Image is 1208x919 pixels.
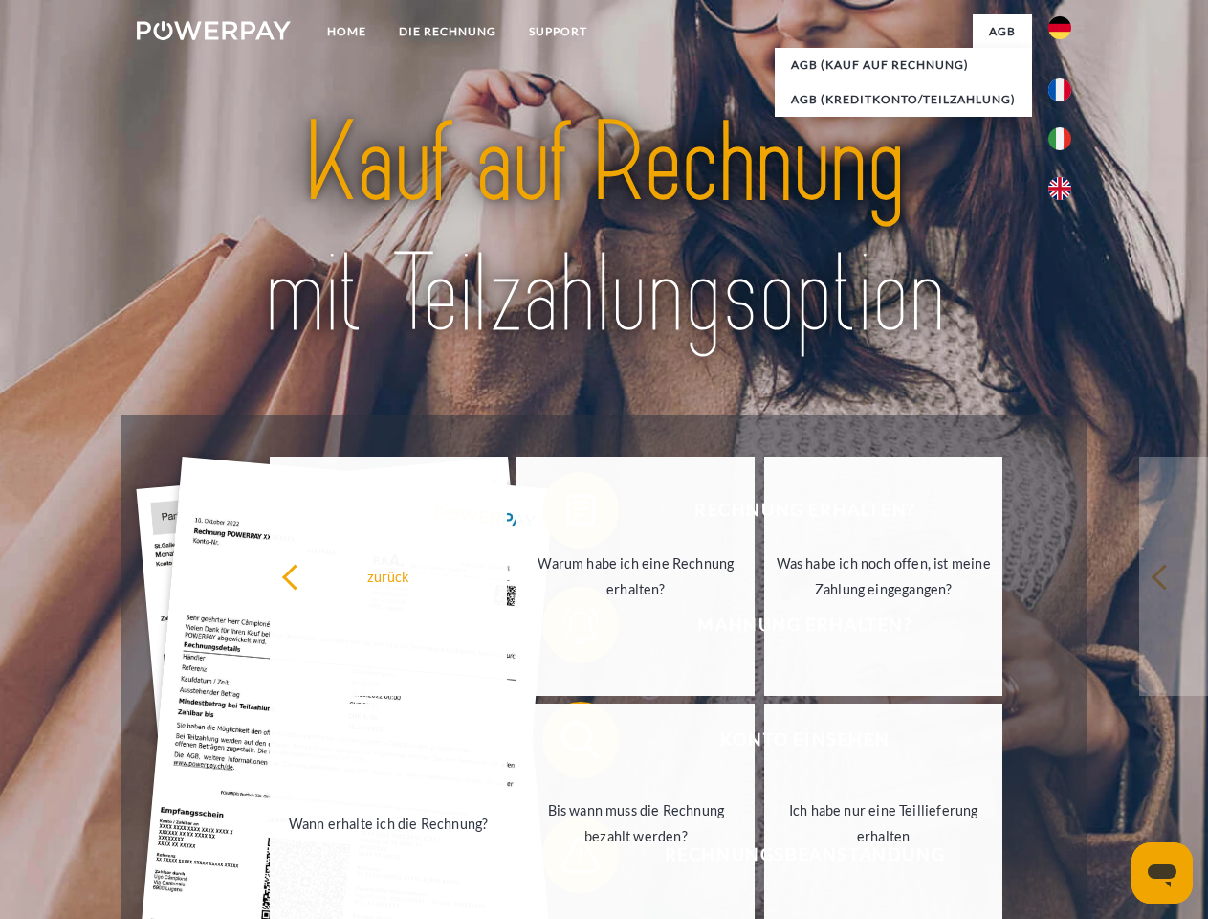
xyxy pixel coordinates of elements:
div: Was habe ich noch offen, ist meine Zahlung eingegangen? [776,550,991,602]
a: agb [973,14,1032,49]
div: Bis wann muss die Rechnung bezahlt werden? [528,797,743,849]
a: Was habe ich noch offen, ist meine Zahlung eingegangen? [764,457,1002,696]
img: it [1048,127,1071,150]
img: fr [1048,78,1071,101]
a: Home [311,14,383,49]
img: de [1048,16,1071,39]
img: title-powerpay_de.svg [183,92,1025,367]
iframe: Schaltfläche zum Öffnen des Messaging-Fensters [1131,842,1193,904]
div: zurück [281,563,496,589]
a: AGB (Kreditkonto/Teilzahlung) [775,82,1032,117]
a: SUPPORT [513,14,604,49]
div: Wann erhalte ich die Rechnung? [281,810,496,836]
img: en [1048,177,1071,200]
a: DIE RECHNUNG [383,14,513,49]
img: logo-powerpay-white.svg [137,21,291,40]
a: AGB (Kauf auf Rechnung) [775,48,1032,82]
div: Warum habe ich eine Rechnung erhalten? [528,550,743,602]
div: Ich habe nur eine Teillieferung erhalten [776,797,991,849]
